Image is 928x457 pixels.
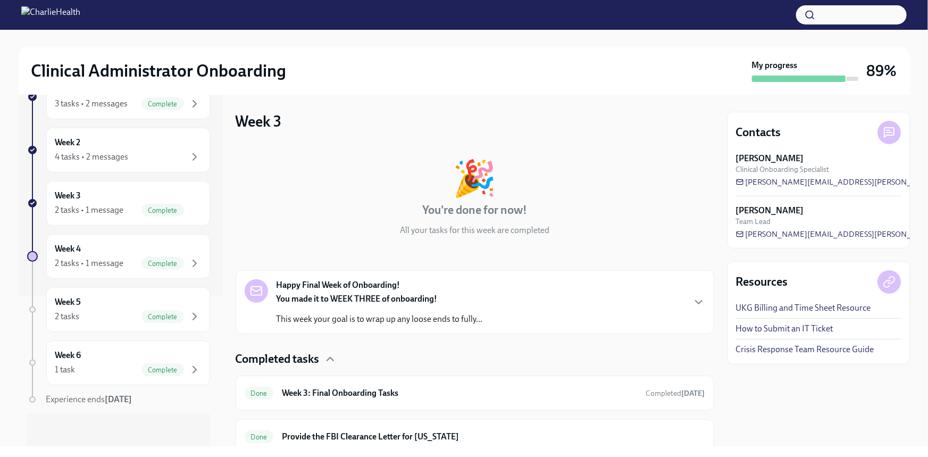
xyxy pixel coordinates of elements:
[55,243,81,255] h6: Week 4
[141,206,184,214] span: Complete
[21,6,80,23] img: CharlieHealth
[141,366,184,374] span: Complete
[141,100,184,108] span: Complete
[867,61,897,80] h3: 89%
[736,164,830,175] span: Clinical Onboarding Specialist
[646,389,705,398] span: Completed
[27,128,210,172] a: Week 24 tasks • 2 messages
[55,257,124,269] div: 2 tasks • 1 message
[736,153,804,164] strong: [PERSON_NAME]
[55,190,81,202] h6: Week 3
[282,431,705,443] h6: Provide the FBI Clearance Letter for [US_STATE]
[422,202,527,218] h4: You're done for now!
[27,181,210,226] a: Week 32 tasks • 1 messageComplete
[752,60,798,71] strong: My progress
[245,428,705,445] a: DoneProvide the FBI Clearance Letter for [US_STATE]
[27,74,210,119] a: Week 13 tasks • 2 messagesComplete
[245,385,705,402] a: DoneWeek 3: Final Onboarding TasksCompleted[DATE]
[453,161,497,196] div: 🎉
[27,340,210,385] a: Week 61 taskComplete
[55,204,124,216] div: 2 tasks • 1 message
[277,313,483,325] p: This week your goal is to wrap up any loose ends to fully...
[277,279,400,291] strong: Happy Final Week of Onboarding!
[27,287,210,332] a: Week 52 tasksComplete
[646,388,705,398] span: September 10th, 2025 13:51
[736,124,781,140] h4: Contacts
[55,137,81,148] h6: Week 2
[31,60,287,81] h2: Clinical Administrator Onboarding
[282,387,637,399] h6: Week 3: Final Onboarding Tasks
[141,313,184,321] span: Complete
[245,433,274,441] span: Done
[55,364,76,376] div: 1 task
[55,98,128,110] div: 3 tasks • 2 messages
[105,394,132,404] strong: [DATE]
[236,351,714,367] div: Completed tasks
[55,350,81,361] h6: Week 6
[400,225,549,236] p: All your tasks for this week are completed
[736,302,871,314] a: UKG Billing and Time Sheet Resource
[245,389,274,397] span: Done
[55,151,129,163] div: 4 tasks • 2 messages
[682,389,705,398] strong: [DATE]
[736,323,833,335] a: How to Submit an IT Ticket
[55,296,81,308] h6: Week 5
[736,217,771,227] span: Team Lead
[46,394,132,404] span: Experience ends
[236,351,320,367] h4: Completed tasks
[236,112,282,131] h3: Week 3
[55,311,80,322] div: 2 tasks
[27,234,210,279] a: Week 42 tasks • 1 messageComplete
[736,205,804,217] strong: [PERSON_NAME]
[736,274,788,290] h4: Resources
[277,294,438,304] strong: You made it to WEEK THREE of onboarding!
[736,344,874,355] a: Crisis Response Team Resource Guide
[141,260,184,268] span: Complete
